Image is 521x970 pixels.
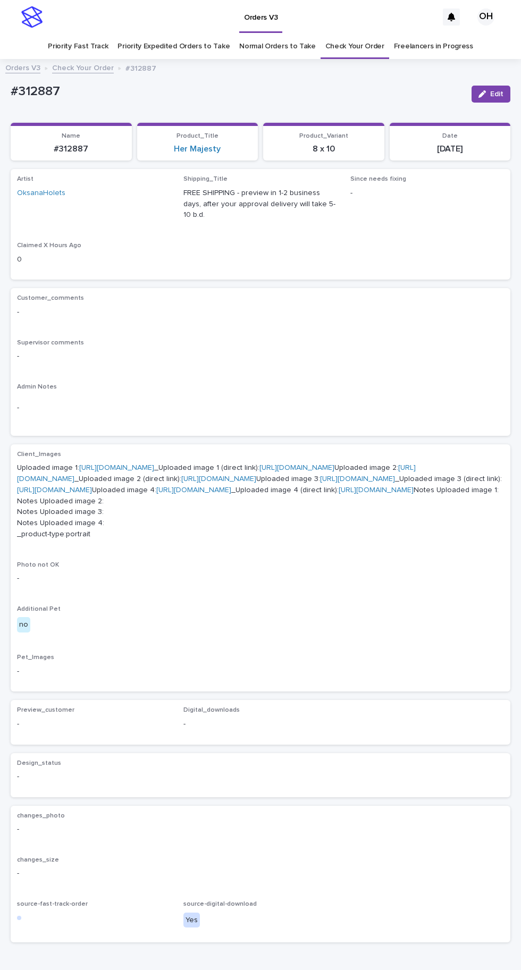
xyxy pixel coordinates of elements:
p: 8 x 10 [270,144,378,154]
p: - [17,666,504,677]
p: FREE SHIPPING - preview in 1-2 business days, after your approval delivery will take 5-10 b.d. [183,188,337,221]
a: [URL][DOMAIN_NAME] [156,486,231,494]
p: - [17,868,504,879]
div: Yes [183,913,200,928]
a: [URL][DOMAIN_NAME] [320,475,395,483]
span: Preview_customer [17,707,74,713]
a: Freelancers in Progress [394,34,473,59]
span: Additional Pet [17,606,61,612]
p: - [17,719,171,730]
img: stacker-logo-s-only.png [21,6,43,28]
span: Customer_comments [17,295,84,301]
a: Priority Expedited Orders to Take [117,34,230,59]
a: Orders V3 [5,61,40,73]
span: Edit [490,90,503,98]
span: Product_Variant [299,133,348,139]
span: source-digital-download [183,901,257,907]
button: Edit [472,86,510,103]
span: changes_size [17,857,59,863]
a: Check Your Order [325,34,384,59]
a: [URL][DOMAIN_NAME] [17,486,92,494]
span: Digital_downloads [183,707,240,713]
a: Her Majesty [174,144,221,154]
p: - [17,351,504,362]
a: [URL][DOMAIN_NAME] [339,486,414,494]
a: Normal Orders to Take [239,34,316,59]
p: - [183,719,337,730]
span: changes_photo [17,813,65,819]
p: #312887 [11,84,463,99]
span: Photo not OK [17,562,59,568]
p: #312887 [125,62,156,73]
span: Artist [17,176,33,182]
a: [URL][DOMAIN_NAME] [259,464,334,471]
span: Product_Title [177,133,219,139]
p: - [17,771,171,782]
p: [DATE] [396,144,505,154]
a: Priority Fast Track [48,34,108,59]
a: [URL][DOMAIN_NAME] [181,475,256,483]
p: 0 [17,254,171,265]
span: Date [442,133,458,139]
span: Client_Images [17,451,61,458]
span: Design_status [17,760,61,766]
span: Shipping_Title [183,176,228,182]
p: - [17,573,504,584]
p: #312887 [17,144,125,154]
a: Check Your Order [52,61,114,73]
span: Supervisor comments [17,340,84,346]
span: Since needs fixing [350,176,406,182]
a: [URL][DOMAIN_NAME] [79,464,154,471]
p: Uploaded image 1: _Uploaded image 1 (direct link): Uploaded image 2: _Uploaded image 2 (direct li... [17,462,504,540]
p: - [17,307,504,318]
span: Name [62,133,80,139]
span: Admin Notes [17,384,57,390]
div: no [17,617,30,632]
p: - [17,402,504,414]
p: - [17,824,504,835]
div: OH [477,9,494,26]
p: - [350,188,504,199]
a: OksanaHolets [17,188,65,199]
span: Claimed X Hours Ago [17,242,81,249]
span: source-fast-track-order [17,901,88,907]
span: Pet_Images [17,654,54,661]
